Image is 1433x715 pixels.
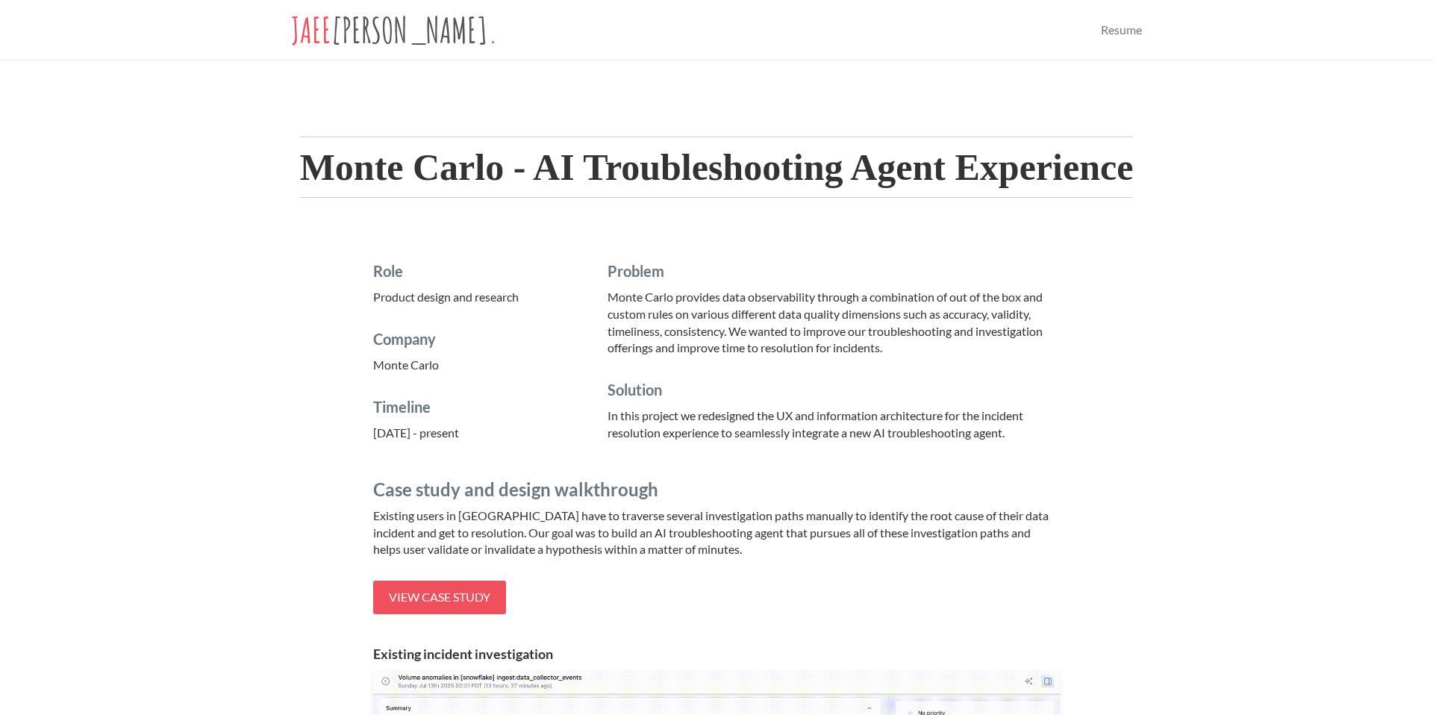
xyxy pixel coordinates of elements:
[373,646,553,662] span: Existing incident investigation
[373,425,596,442] p: [DATE] - present
[608,408,1058,442] p: In this project we redesigned the UX and information architecture for the incident resolution exp...
[373,581,506,614] a: View case study
[608,260,1058,281] h4: Problem
[373,328,596,349] h4: Company
[373,478,658,500] span: Case study and design walkthrough
[389,590,490,604] span: View case study
[373,357,596,374] p: Monte Carlo
[300,137,1134,198] h2: Monte Carlo - AI Troubleshooting Agent Experience
[608,379,1058,400] h4: Solution
[608,289,1058,357] p: Monte Carlo provides data observability through a combination of out of the box and custom rules ...
[373,396,596,417] h4: Timeline
[331,8,488,51] span: [PERSON_NAME]
[373,289,596,306] p: Product design and research
[373,260,596,281] h4: Role
[373,508,1060,559] p: Existing users in [GEOGRAPHIC_DATA] have to traverse several investigation paths manually to iden...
